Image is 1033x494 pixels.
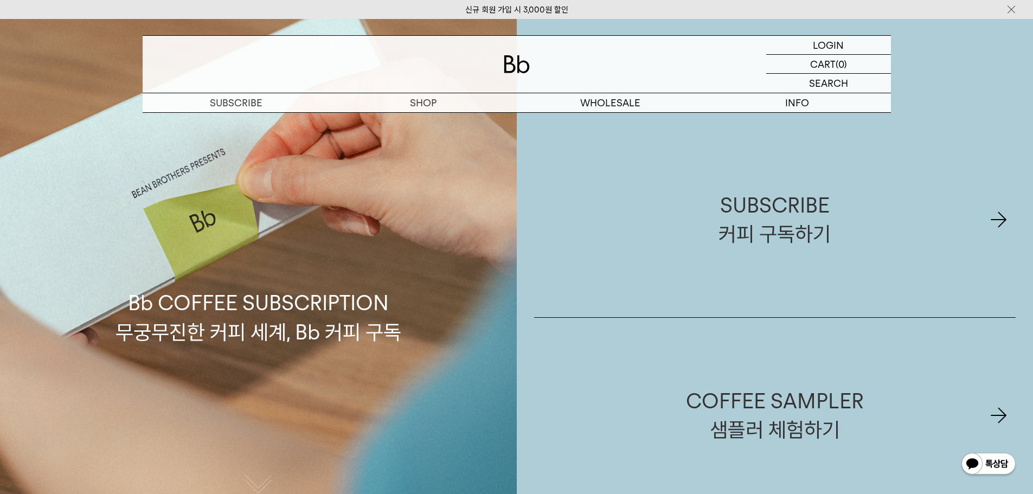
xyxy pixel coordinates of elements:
p: CART [810,55,836,73]
a: SUBSCRIBE커피 구독하기 [534,122,1016,317]
p: WHOLESALE [517,93,704,112]
p: (0) [836,55,847,73]
img: 카카오톡 채널 1:1 채팅 버튼 [960,452,1017,478]
div: SUBSCRIBE 커피 구독하기 [718,191,831,248]
p: LOGIN [813,36,844,54]
a: LOGIN [766,36,891,55]
a: SHOP [330,93,517,112]
div: COFFEE SAMPLER 샘플러 체험하기 [686,387,864,444]
a: CART (0) [766,55,891,74]
p: SEARCH [809,74,848,93]
a: SUBSCRIBE [143,93,330,112]
p: Bb COFFEE SUBSCRIPTION 무궁무진한 커피 세계, Bb 커피 구독 [116,185,401,346]
img: 로고 [504,55,530,73]
a: 신규 회원 가입 시 3,000원 할인 [465,5,568,15]
p: INFO [704,93,891,112]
